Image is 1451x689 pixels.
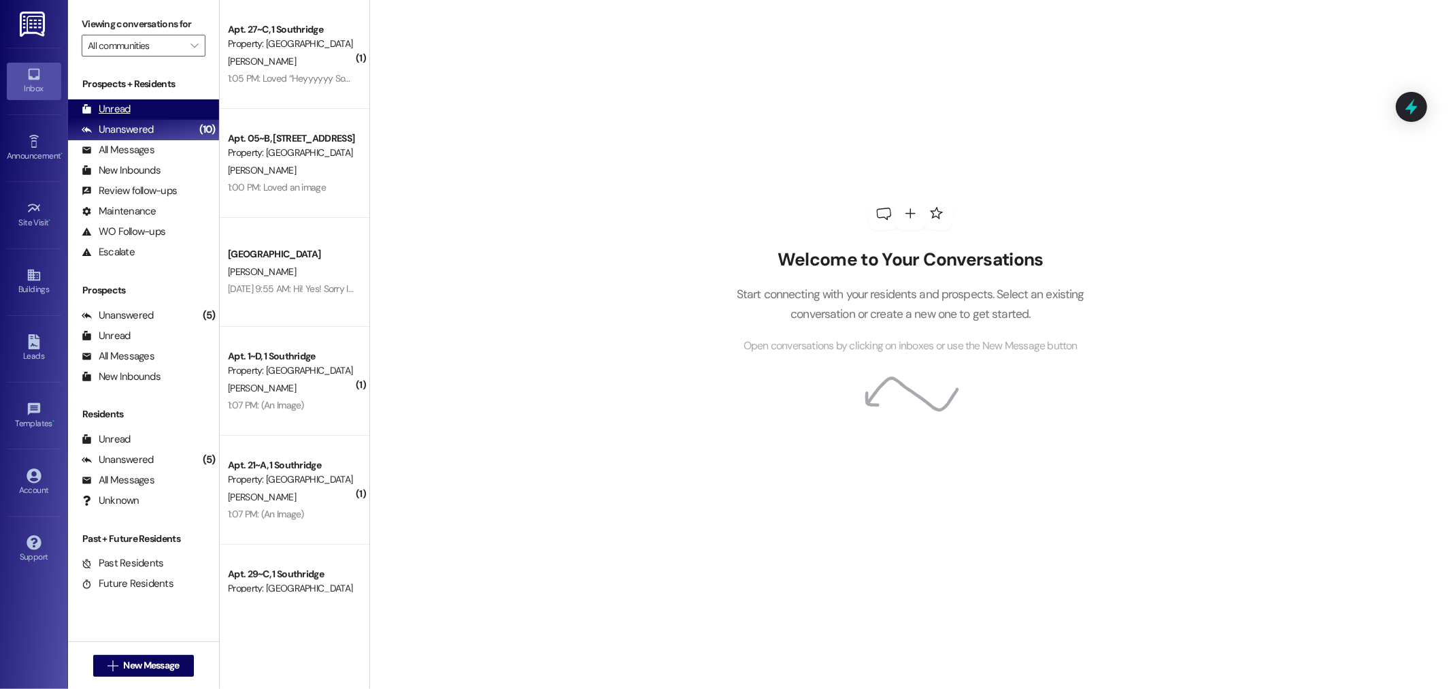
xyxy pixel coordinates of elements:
div: (5) [199,449,219,470]
a: Site Visit • [7,197,61,234]
a: Account [7,464,61,501]
div: Apt. 21~A, 1 Southridge [228,458,354,472]
div: Property: [GEOGRAPHIC_DATA] [228,146,354,160]
div: Apt. 1~D, 1 Southridge [228,349,354,364]
span: [PERSON_NAME] [228,382,296,394]
button: New Message [93,655,194,677]
div: Escalate [82,245,135,259]
div: All Messages [82,473,154,487]
div: Unread [82,102,131,116]
div: Prospects [68,283,219,298]
div: Unanswered [82,308,154,323]
a: Leads [7,330,61,367]
div: Review follow-ups [82,184,177,198]
div: Unanswered [82,123,154,137]
span: [PERSON_NAME] [228,266,296,278]
div: Unread [82,432,131,447]
img: ResiDesk Logo [20,12,48,37]
div: [DATE] 9:55 AM: Hi! Yes! Sorry I didn't get back with you sooner, I wanted to talk to my daughter... [228,283,1077,295]
span: [PERSON_NAME] [228,55,296,67]
span: • [49,216,51,225]
div: Apt. 05~B, [STREET_ADDRESS] [228,131,354,146]
div: Past + Future Residents [68,532,219,546]
div: Property: [GEOGRAPHIC_DATA] [228,364,354,378]
div: Property: [GEOGRAPHIC_DATA] [228,37,354,51]
div: Prospects + Residents [68,77,219,91]
label: Viewing conversations for [82,14,205,35]
div: Past Residents [82,556,164,571]
h2: Welcome to Your Conversations [716,249,1105,271]
span: [PERSON_NAME] [228,164,296,176]
div: 1:07 PM: (An Image) [228,399,304,411]
div: Property: [GEOGRAPHIC_DATA] [228,472,354,487]
p: Start connecting with your residents and prospects. Select an existing conversation or create a n... [716,285,1105,323]
div: (5) [199,305,219,326]
a: Support [7,531,61,568]
div: (10) [196,119,219,140]
span: Open conversations by clicking on inboxes or use the New Message button [744,338,1078,355]
div: New Inbounds [82,370,161,384]
div: Apt. 27~C, 1 Southridge [228,22,354,37]
span: • [52,417,54,426]
div: Residents [68,407,219,421]
div: Unanswered [82,453,154,467]
a: Buildings [7,263,61,300]
a: Inbox [7,63,61,99]
div: Unread [82,329,131,343]
div: Maintenance [82,204,156,219]
div: 1:07 PM: (An Image) [228,508,304,520]
div: WO Follow-ups [82,225,165,239]
i:  [190,40,198,51]
div: All Messages [82,349,154,364]
div: All Messages [82,143,154,157]
div: Unknown [82,494,139,508]
input: All communities [88,35,184,57]
span: New Message [123,658,179,673]
div: [GEOGRAPHIC_DATA] [228,247,354,261]
div: New Inbounds [82,163,161,178]
div: Property: [GEOGRAPHIC_DATA] [228,581,354,596]
div: 1:05 PM: Loved “Heyyyyyy Southridge! Thank you all for keeping us …” [228,72,501,84]
i:  [107,660,118,671]
span: [PERSON_NAME] [228,491,296,503]
div: Apt. 29~C, 1 Southridge [228,567,354,581]
div: Future Residents [82,577,173,591]
a: Templates • [7,398,61,434]
span: • [61,149,63,159]
div: 1:00 PM: Loved an image [228,181,326,193]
